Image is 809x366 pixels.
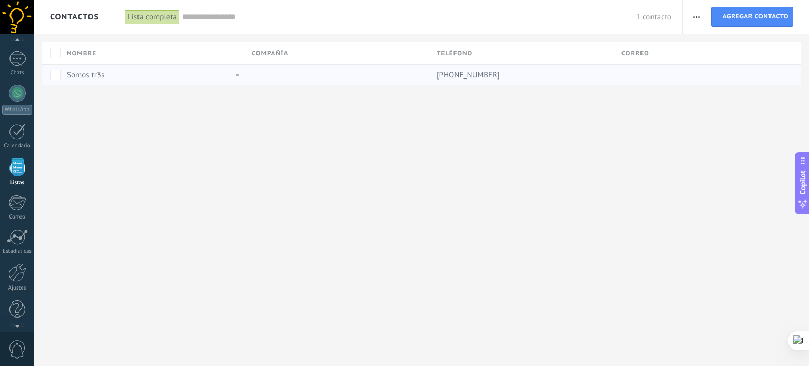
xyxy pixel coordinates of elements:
div: Chats [2,70,33,76]
span: 1 contacto [636,12,672,22]
span: Teléfono [437,48,472,58]
div: Ajustes [2,285,33,292]
div: Estadísticas [2,248,33,255]
div: Calendario [2,143,33,150]
button: Más [689,7,704,27]
span: Nombre [67,48,96,58]
span: Agregar contacto [723,7,788,26]
div: Listas [2,180,33,186]
div: Correo [2,214,33,221]
a: Agregar contacto [711,7,793,27]
span: Copilot [797,170,808,194]
a: [PHONE_NUMBER] [437,70,502,80]
span: Compañía [252,48,288,58]
span: Correo [621,48,649,58]
div: Lista completa [125,9,180,25]
span: Contactos [50,12,99,22]
a: Somos tr3s [67,70,104,80]
div: WhatsApp [2,105,32,115]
